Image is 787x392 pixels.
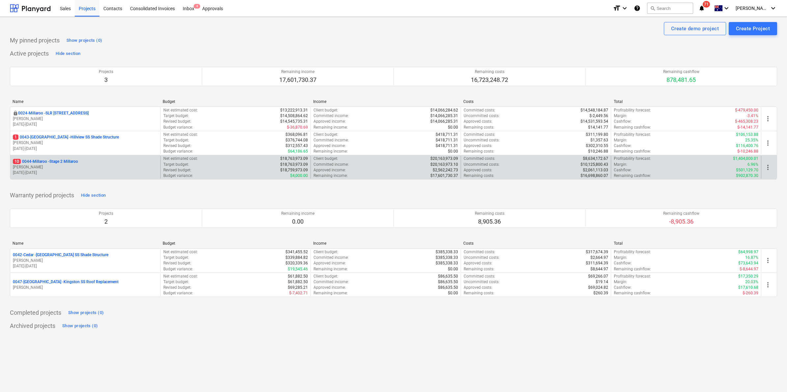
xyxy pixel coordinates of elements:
p: $260.39 [593,290,608,296]
p: Cashflow : [614,167,632,173]
p: Cashflow : [614,143,632,149]
p: Client budget : [313,274,338,279]
p: Remaining costs : [464,173,494,179]
span: more_vert [764,281,772,289]
div: Hide section [81,192,106,199]
p: Archived projects [10,322,55,330]
p: Target budget : [163,113,189,119]
p: 6.96% [747,162,758,167]
p: $-465,308.23 [735,119,758,124]
span: 4 [194,4,200,9]
p: Approved income : [313,167,346,173]
p: $14,141.77 [588,125,608,130]
div: 0042-Cedar -[GEOGRAPHIC_DATA] SS Shade Structure[PERSON_NAME][DATE]-[DATE] [13,252,158,269]
p: $-479,450.00 [735,108,758,113]
button: Hide section [54,48,82,59]
p: -3.41% [746,113,758,119]
p: $376,744.08 [285,137,308,143]
p: $13,222,913.31 [280,108,308,113]
p: Active projects [10,50,49,58]
i: Knowledge base [634,4,640,12]
p: Profitability forecast : [614,108,651,113]
div: 0047-[GEOGRAPHIC_DATA] -Kingston SS Roof Replacement[PERSON_NAME] [13,279,158,290]
span: 1 [13,135,18,140]
p: Uncommitted costs : [464,162,500,167]
p: $341,455.52 [285,249,308,255]
p: Committed costs : [464,132,495,137]
p: $385,338.33 [436,249,458,255]
p: $73,643.94 [738,260,758,266]
p: $0.00 [448,149,458,154]
span: search [650,6,655,11]
p: Net estimated cost : [163,108,198,113]
p: $902,870.30 [736,173,758,179]
p: $20,163,973.10 [430,162,458,167]
p: Remaining cashflow [663,211,699,216]
p: $302,310.55 [586,143,608,149]
button: Create demo project [664,22,726,35]
p: 16.87% [745,255,758,260]
p: Net estimated cost : [163,274,198,279]
p: Client budget : [313,156,338,161]
div: Income [313,99,458,104]
p: $4,000.00 [290,173,308,179]
p: Uncommitted costs : [464,279,500,285]
p: Approved costs : [464,143,492,149]
p: Margin : [614,113,627,119]
p: Committed income : [313,255,349,260]
div: 0024-Millaroo -SLR [STREET_ADDRESS][PERSON_NAME][DATE]-[DATE] [13,110,158,127]
p: $-10,246.88 [737,149,758,154]
p: $19,545.46 [288,266,308,272]
p: $501,129.70 [736,167,758,173]
p: 0.00 [281,218,314,226]
p: Remaining costs : [464,149,494,154]
p: $-2,449.56 [589,113,608,119]
div: Name [13,241,157,246]
p: Budget variance : [163,149,193,154]
div: Budget [163,241,308,246]
p: $1,404,000.01 [733,156,758,161]
span: 10 [13,159,21,164]
p: $106,153.88 [736,132,758,137]
p: $385,338.33 [436,260,458,266]
p: $2,061,113.03 [583,167,608,173]
p: $317,674.39 [586,249,608,255]
p: Remaining costs : [464,290,494,296]
p: Net estimated cost : [163,132,198,137]
p: Committed income : [313,137,349,143]
p: Remaining cashflow : [614,173,651,179]
p: 2 [99,218,113,226]
p: [PERSON_NAME] [13,116,158,122]
p: $312,557.43 [285,143,308,149]
p: Remaining income : [313,173,348,179]
p: $0.00 [448,290,458,296]
p: Net estimated cost : [163,249,198,255]
p: $2,562,242.73 [433,167,458,173]
p: $14,545,735.31 [280,119,308,124]
p: Profitability forecast : [614,249,651,255]
p: Cashflow : [614,260,632,266]
p: $2,664.97 [590,255,608,260]
p: $14,066,285.31 [430,113,458,119]
p: 25.35% [745,137,758,143]
p: $-36,870.69 [287,125,308,130]
p: 0043-[GEOGRAPHIC_DATA] - Hillview SS Shade Structure [13,135,119,140]
p: $14,066,284.62 [430,108,458,113]
span: more_vert [764,139,772,147]
p: $18,763,973.09 [280,156,308,161]
i: keyboard_arrow_down [722,4,730,12]
p: $19.14 [596,279,608,285]
p: $69,024.82 [588,285,608,290]
p: Committed costs : [464,156,495,161]
div: Show projects (0) [67,37,102,44]
p: Cashflow : [614,119,632,124]
p: Budget variance : [163,125,193,130]
div: Total [614,241,759,246]
p: Uncommitted costs : [464,137,500,143]
p: Approved income : [313,260,346,266]
p: $86,635.50 [438,279,458,285]
p: Remaining costs [471,69,508,75]
div: This project is confidential [13,110,18,116]
p: Client budget : [313,249,338,255]
p: $8,644.97 [590,266,608,272]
